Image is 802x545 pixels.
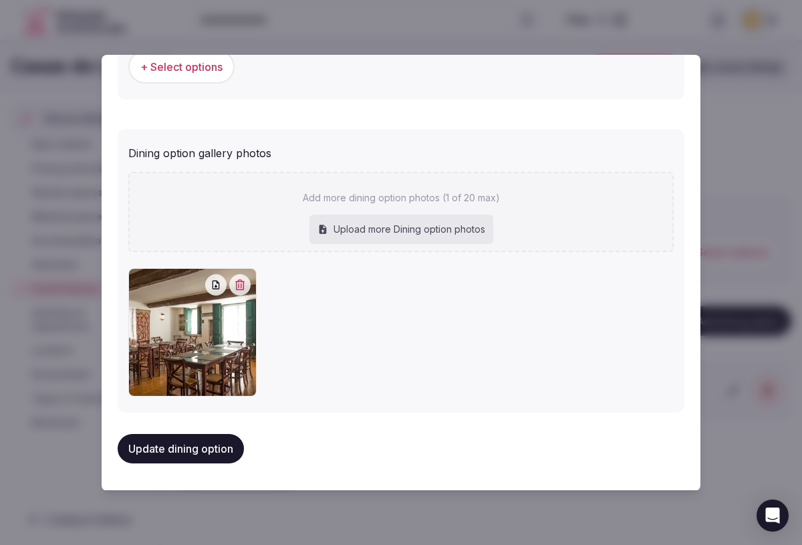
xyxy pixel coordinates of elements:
div: Upload more Dining option photos [309,215,493,244]
div: Dining option gallery photos [128,140,674,161]
button: + Select options [128,50,235,84]
button: Update dining option [118,434,244,463]
p: Add more dining option photos (1 of 20 max) [303,191,500,205]
span: + Select options [140,60,223,74]
img: A_62.JPG [129,269,256,396]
